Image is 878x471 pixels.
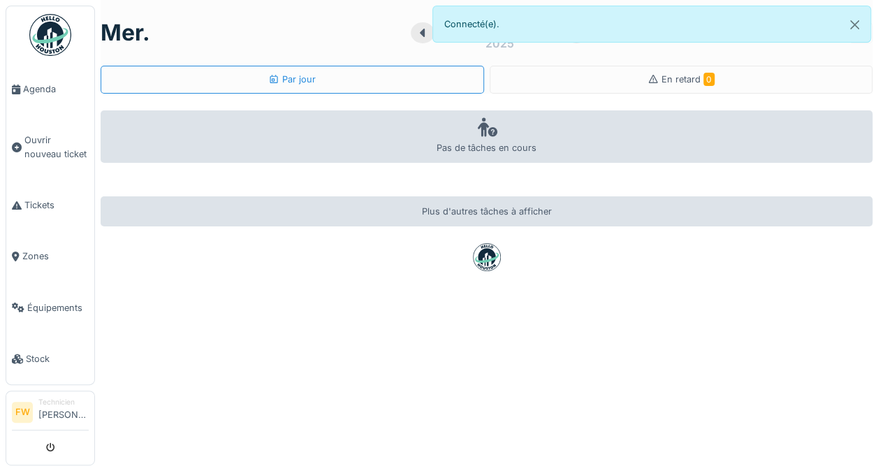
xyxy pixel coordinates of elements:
span: Équipements [27,301,89,314]
div: Connecté(e). [432,6,872,43]
a: Zones [6,231,94,282]
a: Agenda [6,64,94,115]
span: En retard [661,74,715,85]
button: Close [839,6,870,43]
div: Pas de tâches en cours [101,110,872,163]
a: FW Technicien[PERSON_NAME] [12,397,89,430]
div: Plus d'autres tâches à afficher [101,196,872,226]
img: Badge_color-CXgf-gQk.svg [29,14,71,56]
div: 2025 [485,35,514,52]
span: Agenda [23,82,89,96]
li: FW [12,402,33,423]
div: Par jour [268,73,316,86]
li: [PERSON_NAME] [38,397,89,427]
span: Tickets [24,198,89,212]
span: Zones [22,249,89,263]
span: 0 [703,73,715,86]
div: Technicien [38,397,89,407]
a: Ouvrir nouveau ticket [6,115,94,180]
span: Stock [26,352,89,365]
a: Équipements [6,282,94,333]
a: Stock [6,333,94,384]
img: badge-BVDL4wpA.svg [473,243,501,271]
h1: mer. [101,20,150,46]
span: Ouvrir nouveau ticket [24,133,89,160]
a: Tickets [6,180,94,231]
